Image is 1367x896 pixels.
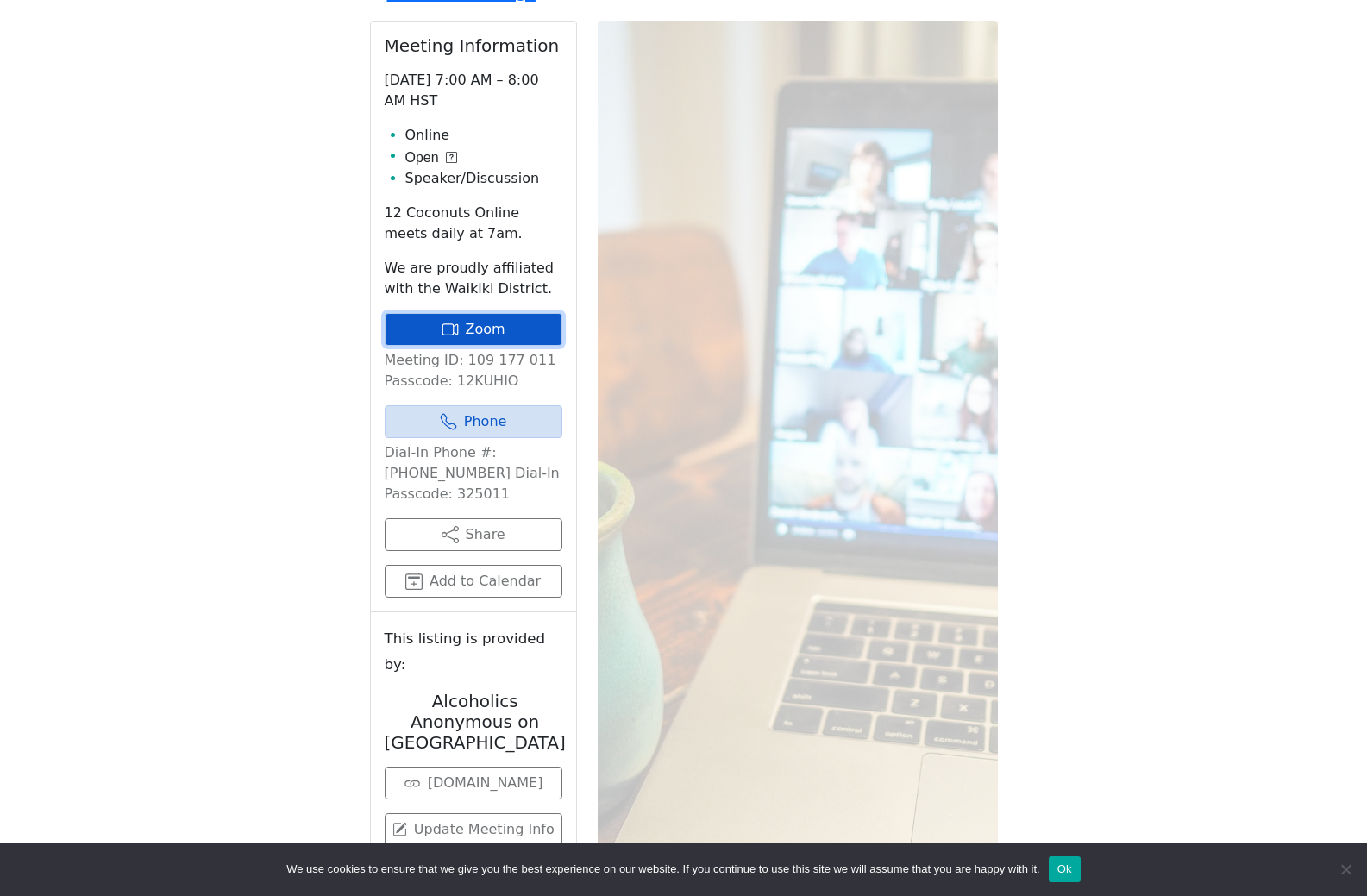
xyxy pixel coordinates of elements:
h2: Alcoholics Anonymous on [GEOGRAPHIC_DATA] [385,691,566,753]
p: [DATE] 7:00 AM – 8:00 AM HST [385,70,562,111]
button: Add to Calendar [385,565,562,598]
a: Phone [385,405,562,438]
li: Online [405,125,562,146]
small: This listing is provided by: [385,626,562,676]
a: [DOMAIN_NAME] [385,767,562,799]
span: We use cookies to ensure that we give you the best experience on our website. If you continue to ... [286,861,1039,878]
p: Dial-In Phone #: [PHONE_NUMBER] Dial-In Passcode: 325011 [385,442,562,504]
a: Update Meeting Info [385,813,562,846]
li: Speaker/Discussion [405,168,562,189]
span: Open [405,147,439,168]
p: Meeting ID: 109 177 011 Passcode: 12KUHIO [385,350,562,392]
p: 12 Coconuts Online meets daily at 7am. [385,203,562,244]
button: Ok [1049,856,1081,882]
span: No [1337,861,1354,878]
p: We are proudly affiliated with the Waikiki District. [385,258,562,299]
a: Zoom [385,313,562,346]
button: Share [385,518,562,551]
button: Open [405,147,457,168]
h2: Meeting Information [385,35,562,56]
